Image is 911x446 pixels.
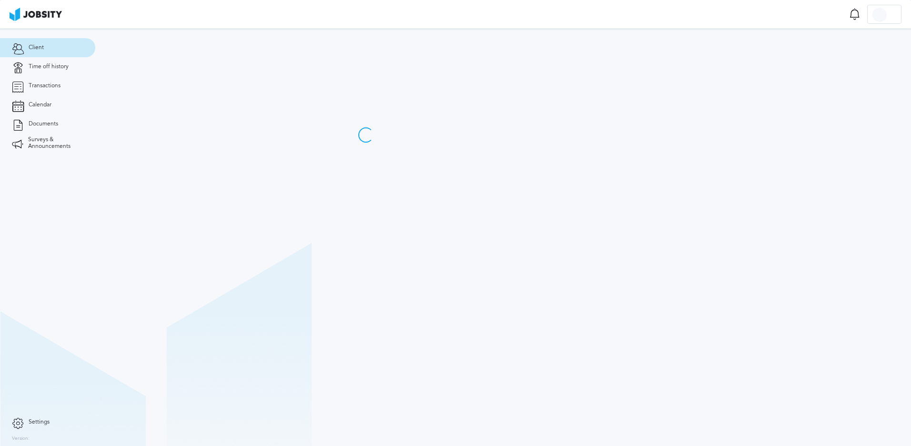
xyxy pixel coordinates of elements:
[29,63,69,70] span: Time off history
[29,102,51,108] span: Calendar
[29,121,58,127] span: Documents
[29,83,61,89] span: Transactions
[10,8,62,21] img: ab4bad089aa723f57921c736e9817d99.png
[29,419,50,425] span: Settings
[12,436,30,442] label: Version:
[29,44,44,51] span: Client
[28,136,83,150] span: Surveys & Announcements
